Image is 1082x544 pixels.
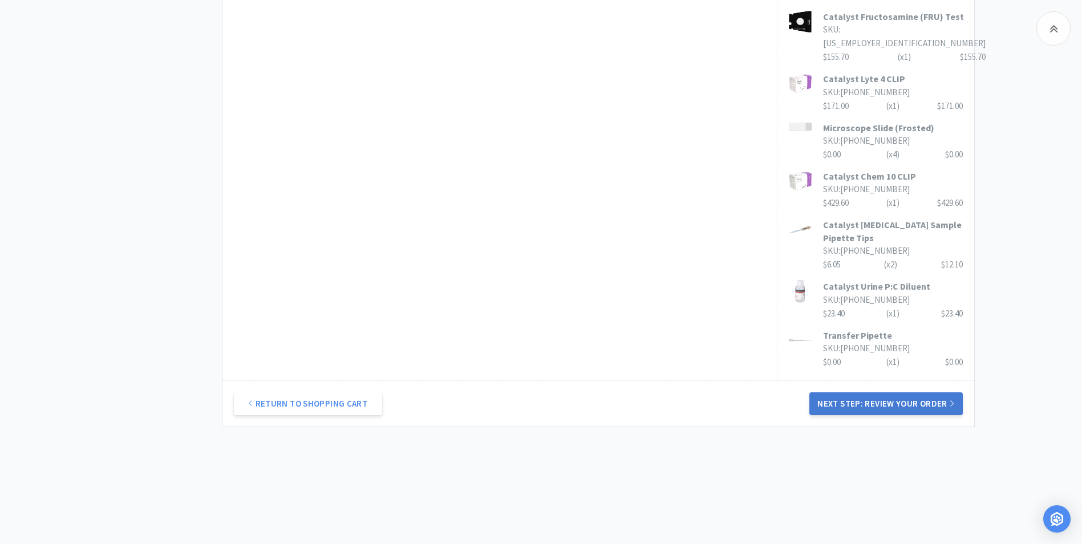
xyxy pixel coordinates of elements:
[823,10,986,23] h3: Catalyst Fructosamine (FRU) Test
[823,50,986,64] div: $155.70
[823,307,963,320] div: $23.40
[823,218,963,244] h3: Catalyst [MEDICAL_DATA] Sample Pipette Tips
[789,10,812,33] img: 5486da8fe98441f0b165e9d491c786fd_175417.png
[1043,505,1071,533] div: Open Intercom Messenger
[823,294,910,305] span: SKU: [PHONE_NUMBER]
[823,148,963,161] div: $0.00
[823,355,963,369] div: $0.00
[941,258,963,271] div: $12.10
[945,355,963,369] div: $0.00
[823,135,910,146] span: SKU: [PHONE_NUMBER]
[941,307,963,320] div: $23.40
[898,50,911,64] div: (x 1 )
[823,170,963,182] h3: Catalyst Chem 10 CLIP
[789,280,812,303] img: 74c12e8767304f2ebdabe410f7e7c0a8_175558.png
[945,148,963,161] div: $0.00
[789,218,812,241] img: bb61df88af9a4461ac5fbd276d319729_175481.png
[823,184,910,194] span: SKU: [PHONE_NUMBER]
[960,50,986,64] div: $155.70
[823,87,910,98] span: SKU: [PHONE_NUMBER]
[823,72,963,85] h3: Catalyst Lyte 4 CLIP
[823,196,963,210] div: $429.60
[789,329,812,352] img: 3b27f61928fe470db7b91f93b60cb53c_175034.png
[886,355,899,369] div: (x 1 )
[789,72,812,95] img: 3b07a397ba6340aaa1dbfaade1a27893_175549.png
[823,329,963,342] h3: Transfer Pipette
[886,99,899,113] div: (x 1 )
[789,170,812,193] img: a288ba65a5e843cdb1b6f3020a5d8460_175106.png
[823,280,963,293] h3: Catalyst Urine P:C Diluent
[809,392,962,415] button: Next Step: Review Your Order
[886,148,899,161] div: (x 4 )
[937,196,963,210] div: $429.60
[823,245,910,256] span: SKU: [PHONE_NUMBER]
[823,343,910,354] span: SKU: [PHONE_NUMBER]
[886,196,899,210] div: (x 1 )
[884,258,897,271] div: (x 2 )
[789,123,812,130] img: ff4255bff6a34ca1bda1ecb901717d75_316770.png
[823,24,986,48] span: SKU: [US_EMPLOYER_IDENTIFICATION_NUMBER]
[886,307,899,320] div: (x 1 )
[823,99,963,113] div: $171.00
[823,121,963,134] h3: Microscope Slide (Frosted)
[937,99,963,113] div: $171.00
[234,392,382,415] a: Return to Shopping Cart
[823,258,963,271] div: $6.05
